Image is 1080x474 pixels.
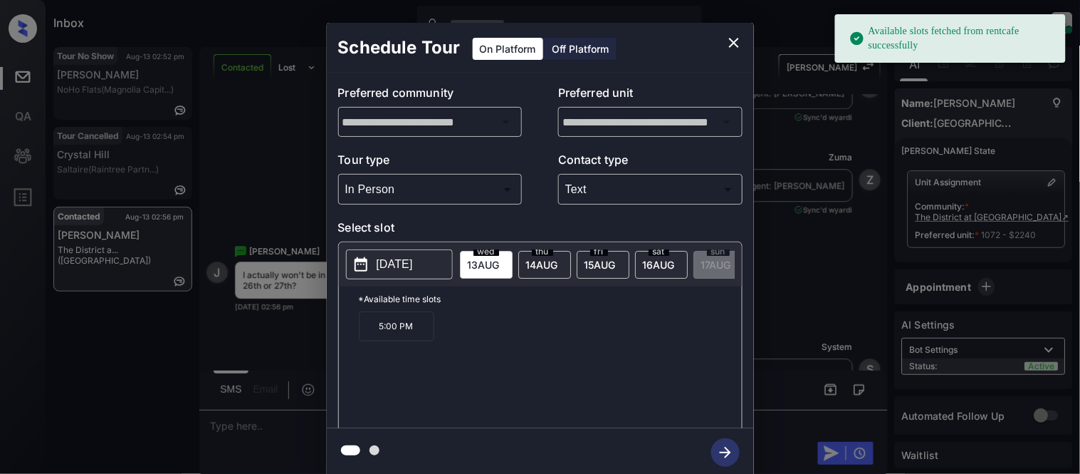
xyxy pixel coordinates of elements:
[359,311,434,341] p: 5:00 PM
[703,434,748,471] button: btn-next
[584,259,616,271] span: 15 AUG
[338,219,743,242] p: Select slot
[643,259,675,271] span: 16 AUG
[468,259,500,271] span: 13 AUG
[545,38,617,60] div: Off Platform
[558,151,743,174] p: Contact type
[346,249,453,279] button: [DATE]
[532,247,553,256] span: thu
[720,29,748,57] button: close
[562,177,739,201] div: Text
[849,19,1054,58] div: Available slots fetched from rentcafe successfully
[473,38,543,60] div: On Platform
[338,84,523,107] p: Preferred community
[460,251,513,279] div: date-select
[649,247,669,256] span: sat
[526,259,558,271] span: 14 AUG
[377,256,413,273] p: [DATE]
[359,287,742,311] p: *Available time slots
[635,251,688,279] div: date-select
[327,23,472,73] h2: Schedule Tour
[338,151,523,174] p: Tour type
[577,251,629,279] div: date-select
[473,247,499,256] span: wed
[590,247,608,256] span: fri
[342,177,519,201] div: In Person
[558,84,743,107] p: Preferred unit
[518,251,571,279] div: date-select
